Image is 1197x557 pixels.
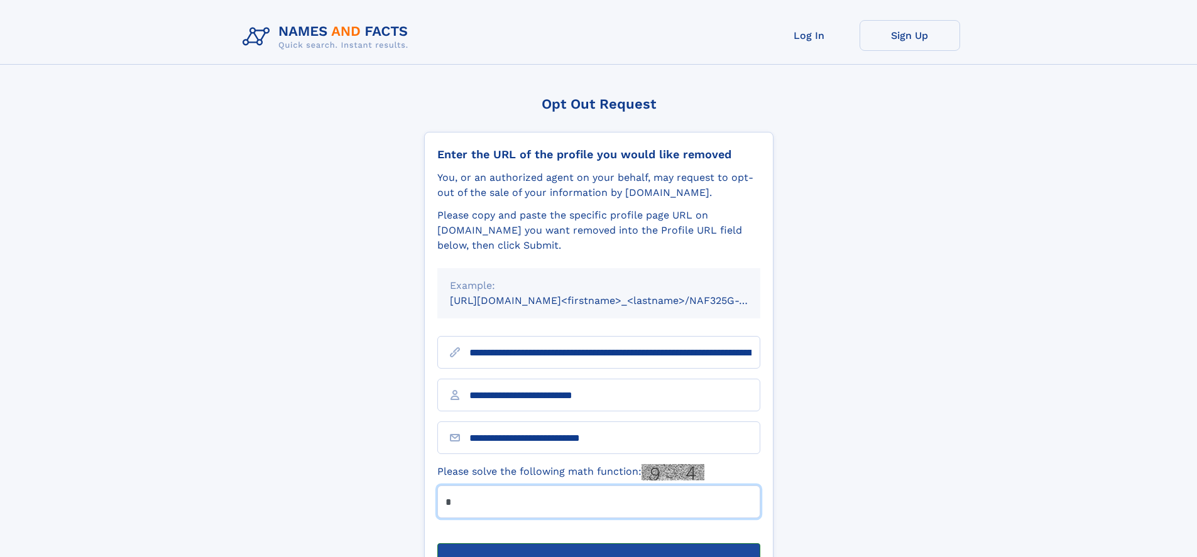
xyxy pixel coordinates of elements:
label: Please solve the following math function: [437,464,704,480]
div: Example: [450,278,748,293]
a: Log In [759,20,860,51]
img: Logo Names and Facts [238,20,418,54]
div: You, or an authorized agent on your behalf, may request to opt-out of the sale of your informatio... [437,170,760,200]
div: Opt Out Request [424,96,773,112]
div: Enter the URL of the profile you would like removed [437,148,760,161]
div: Please copy and paste the specific profile page URL on [DOMAIN_NAME] you want removed into the Pr... [437,208,760,253]
small: [URL][DOMAIN_NAME]<firstname>_<lastname>/NAF325G-xxxxxxxx [450,295,784,306]
a: Sign Up [860,20,960,51]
